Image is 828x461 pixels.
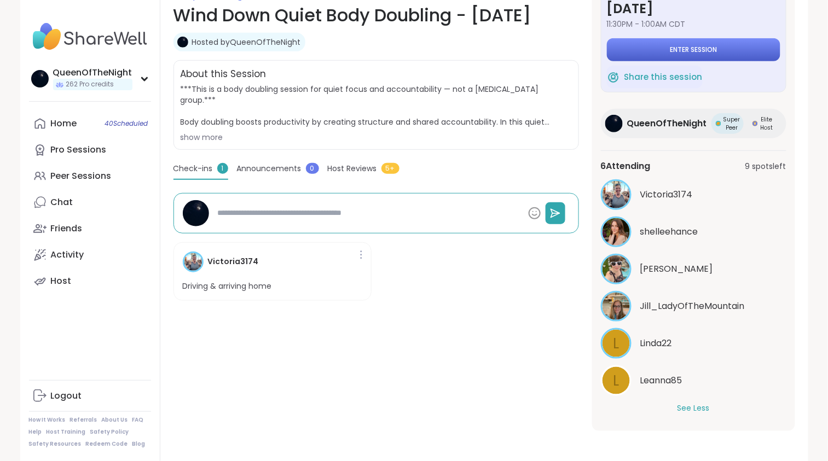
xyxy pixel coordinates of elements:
a: Home40Scheduled [29,110,151,137]
a: Hosted byQueenOfTheNight [192,37,301,48]
img: ShareWell Nav Logo [29,17,151,56]
a: FAQ [132,416,144,424]
a: Redeem Code [86,440,128,448]
a: Victoria3174Victoria3174 [601,179,786,210]
span: Leanna85 [640,374,682,387]
a: Host [29,268,151,294]
span: 1 [217,163,228,174]
span: Check-ins [173,163,213,174]
span: 9 spots left [745,161,786,172]
div: Chat [51,196,73,208]
a: Chat [29,189,151,215]
button: Enter session [607,38,780,61]
img: shelleehance [603,218,630,246]
div: show more [181,132,572,143]
img: QueenOfTheNight [183,200,209,226]
h4: Victoria3174 [208,256,259,267]
img: QueenOfTheNight [177,37,188,48]
span: QueenOfTheNight [627,117,707,130]
a: shelleehanceshelleehance [601,217,786,247]
span: Adrienne_QueenOfTheDawn [640,262,713,276]
button: See Less [678,402,710,414]
div: Peer Sessions [51,170,112,182]
span: Linda22 [640,337,672,350]
img: Victoria3174 [603,181,630,208]
div: Host [51,275,72,287]
img: Elite Host [752,121,758,126]
span: L [613,370,619,392]
a: LLeanna85 [601,365,786,396]
a: Pro Sessions [29,137,151,163]
span: Victoria3174 [640,188,693,201]
span: 0 [306,163,319,174]
img: Super Peer [716,121,721,126]
a: Help [29,428,42,436]
span: Enter session [670,45,717,54]
img: Jill_LadyOfTheMountain [603,293,630,320]
a: Jill_LadyOfTheMountainJill_LadyOfTheMountain [601,291,786,322]
a: Adrienne_QueenOfTheDawn[PERSON_NAME] [601,254,786,284]
span: L [613,333,619,354]
span: 262 Pro credits [66,80,114,89]
span: Super Peer [723,115,740,132]
img: Adrienne_QueenOfTheDawn [603,255,630,283]
a: Blog [132,440,146,448]
span: 6 Attending [601,160,651,173]
div: Activity [51,249,84,261]
span: Announcements [237,163,302,174]
span: Share this session [624,71,703,84]
span: 40 Scheduled [105,119,148,128]
div: Pro Sessions [51,144,107,156]
span: shelleehance [640,225,698,238]
img: Victoria3174 [184,253,202,271]
a: Host Training [47,428,86,436]
a: Friends [29,215,151,242]
span: Jill_LadyOfTheMountain [640,300,745,313]
span: 5+ [381,163,399,174]
a: LLinda22 [601,328,786,359]
a: Referrals [70,416,97,424]
span: Elite Host [760,115,773,132]
div: Logout [51,390,82,402]
img: QueenOfTheNight [31,70,49,87]
a: Peer Sessions [29,163,151,189]
img: QueenOfTheNight [605,115,623,132]
div: QueenOfTheNight [53,67,132,79]
p: Driving & arriving home [183,281,272,292]
h2: About this Session [181,67,267,81]
div: Friends [51,223,83,235]
a: Safety Policy [90,428,129,436]
a: How It Works [29,416,66,424]
a: Logout [29,383,151,409]
a: Safety Resources [29,440,82,448]
a: Activity [29,242,151,268]
button: Share this session [607,66,703,89]
img: ShareWell Logomark [607,71,620,84]
span: 11:30PM - 1:00AM CDT [607,19,780,30]
div: Home [51,118,77,130]
span: ***This is a body doubling session for quiet focus and accountability — not a [MEDICAL_DATA] grou... [181,84,572,127]
h1: Wind Down Quiet Body Doubling - [DATE] [173,2,579,28]
a: About Us [102,416,128,424]
span: Host Reviews [328,163,377,174]
a: QueenOfTheNightQueenOfTheNightSuper PeerSuper PeerElite HostElite Host [601,109,786,138]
